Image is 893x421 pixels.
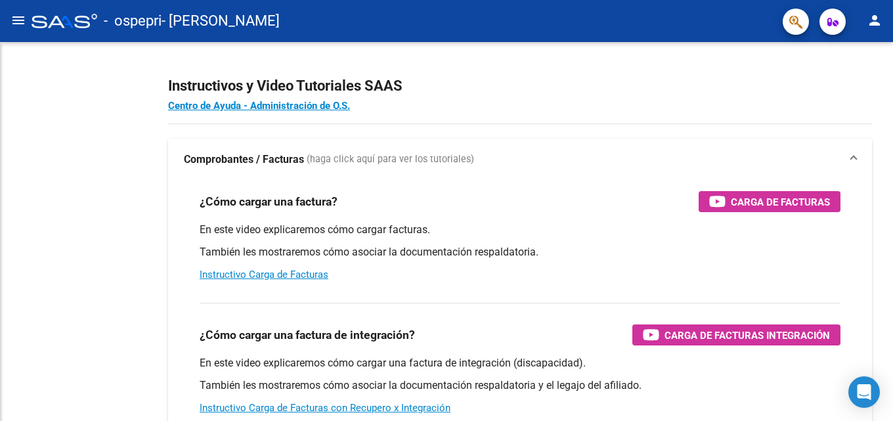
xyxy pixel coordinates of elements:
span: - ospepri [104,7,162,35]
mat-icon: menu [11,12,26,28]
p: En este video explicaremos cómo cargar facturas. [200,223,840,237]
mat-icon: person [867,12,882,28]
div: Open Intercom Messenger [848,376,880,408]
a: Instructivo Carga de Facturas con Recupero x Integración [200,402,450,414]
span: Carga de Facturas [731,194,830,210]
p: También les mostraremos cómo asociar la documentación respaldatoria. [200,245,840,259]
a: Centro de Ayuda - Administración de O.S. [168,100,350,112]
a: Instructivo Carga de Facturas [200,269,328,280]
h3: ¿Cómo cargar una factura de integración? [200,326,415,344]
h3: ¿Cómo cargar una factura? [200,192,338,211]
span: - [PERSON_NAME] [162,7,280,35]
button: Carga de Facturas Integración [632,324,840,345]
strong: Comprobantes / Facturas [184,152,304,167]
p: También les mostraremos cómo asociar la documentación respaldatoria y el legajo del afiliado. [200,378,840,393]
mat-expansion-panel-header: Comprobantes / Facturas (haga click aquí para ver los tutoriales) [168,139,872,181]
h2: Instructivos y Video Tutoriales SAAS [168,74,872,99]
span: (haga click aquí para ver los tutoriales) [307,152,474,167]
p: En este video explicaremos cómo cargar una factura de integración (discapacidad). [200,356,840,370]
button: Carga de Facturas [699,191,840,212]
span: Carga de Facturas Integración [664,327,830,343]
